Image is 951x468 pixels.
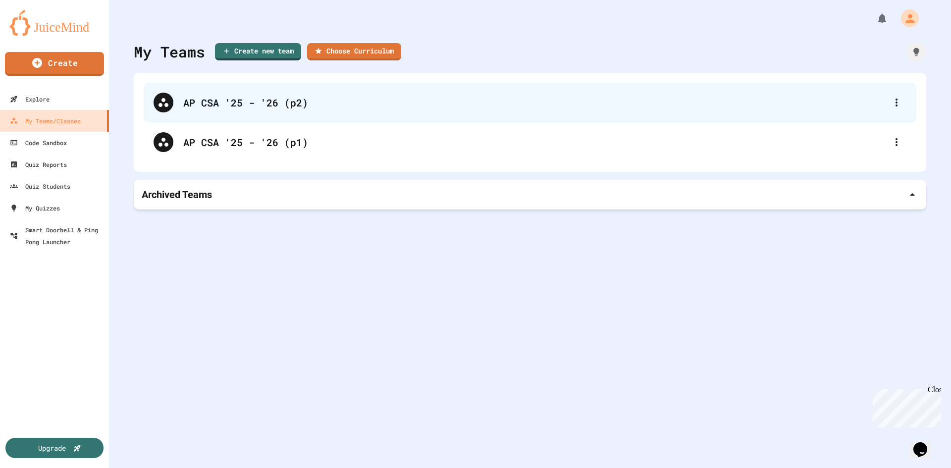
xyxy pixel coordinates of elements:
[10,115,81,127] div: My Teams/Classes
[134,41,205,63] div: My Teams
[10,158,67,170] div: Quiz Reports
[307,43,401,60] a: Choose Curriculum
[144,83,916,122] div: AP CSA '25 - '26 (p2)
[10,180,70,192] div: Quiz Students
[4,4,68,63] div: Chat with us now!Close
[891,7,921,30] div: My Account
[10,137,67,149] div: Code Sandbox
[183,95,887,110] div: AP CSA '25 - '26 (p2)
[10,202,60,214] div: My Quizzes
[10,10,99,36] img: logo-orange.svg
[5,52,104,76] a: Create
[142,188,212,202] p: Archived Teams
[183,135,887,150] div: AP CSA '25 - '26 (p1)
[215,43,301,60] a: Create new team
[906,42,926,62] div: How it works
[869,385,941,427] iframe: chat widget
[909,428,941,458] iframe: chat widget
[10,93,50,105] div: Explore
[144,122,916,162] div: AP CSA '25 - '26 (p1)
[10,224,105,248] div: Smart Doorbell & Ping Pong Launcher
[858,10,891,27] div: My Notifications
[38,443,66,453] div: Upgrade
